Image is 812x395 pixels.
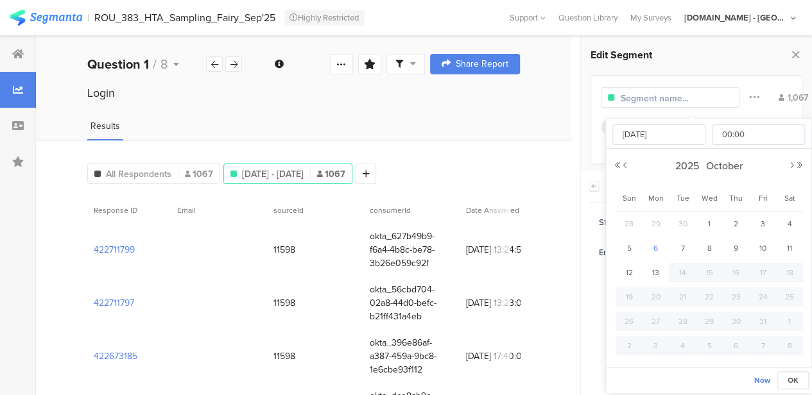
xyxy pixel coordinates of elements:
span: 22 [702,289,717,305]
span: End [599,246,619,258]
span: 8 [702,240,717,256]
span: Start [599,216,623,228]
span: 25 [782,289,797,305]
span: 15 [702,265,717,280]
span: 21 [675,289,690,305]
span: sourceId [273,205,304,216]
img: segmanta logo [10,10,82,26]
span: 7 [675,240,690,256]
a: My Surveys [624,12,678,24]
div: Highly Restricted [284,10,365,26]
span: 13 [648,265,664,280]
div: okta_56cbd704-02a8-44d0-befc-b21ff431a4eb [370,283,453,323]
span: 28 [621,216,637,231]
span: 10 [755,240,770,256]
span: 31 [755,314,770,329]
th: Fri [750,185,777,212]
input: Select time [712,124,805,145]
span: 6 [729,338,744,353]
span: 5 [702,338,717,353]
span: 2025 [672,158,703,173]
th: Mon [643,185,669,212]
div: okta_627b49b9-f6a4-4b8c-be78-3b26e059c92f [370,230,453,270]
span: 2 [729,216,744,231]
span: 1 [702,216,717,231]
span: 17 [755,265,770,280]
input: Select date [612,124,705,145]
span: 1 [782,314,797,329]
div: ROU_383_HTA_Sampling_Fairy_Sep'25 [94,12,275,24]
div: 1,067 [779,91,808,105]
span: [DATE] 17:40:02 [466,349,569,363]
span: Share Report [456,60,508,69]
span: Results [91,119,120,133]
th: Wed [696,185,723,212]
th: Tue [669,185,696,212]
section: 422711799 [94,243,135,256]
button: OK [777,371,809,389]
span: Edit Segment [591,47,652,62]
span: 14 [675,265,690,280]
span: [DATE] 13:23:06 [466,296,569,310]
span: 27 [648,314,664,329]
span: 1067 [317,167,345,181]
span: Now [754,374,770,386]
span: 6 [648,240,664,256]
span: 29 [648,216,664,231]
span: 24 [755,289,770,305]
span: All Respondents [106,167,171,181]
span: 1067 [185,167,213,181]
input: Segment name... [621,92,732,105]
a: Question Library [552,12,624,24]
span: Email [177,205,196,216]
span: 30 [675,216,690,231]
span: October [703,158,746,173]
span: [DATE] 13:24:50 [466,243,569,256]
button: Now [754,371,771,389]
b: Question 1 [87,55,149,74]
span: 2 [621,338,637,353]
span: consumerId [370,205,411,216]
span: 3 [648,338,664,353]
div: Login [87,85,520,101]
span: 12 [621,265,637,280]
button: Previous Year [614,162,621,169]
span: 18 [782,265,797,280]
span: 28 [675,314,690,329]
span: 16 [729,265,744,280]
span: 7 [755,338,770,353]
section: 422711797 [94,296,134,310]
span: 26 [621,314,637,329]
span: Date Answered [466,205,519,216]
span: 4 [675,338,690,353]
div: Support [510,8,546,28]
th: Thu [723,185,750,212]
span: 19 [621,289,637,305]
span: 3 [755,216,770,231]
span: OK [788,374,799,386]
button: Previous Month [621,162,629,169]
th: Sun [616,185,643,212]
div: [DOMAIN_NAME] - [GEOGRAPHIC_DATA] [684,12,787,24]
span: / [153,55,157,74]
section: 422673185 [94,349,137,363]
button: Next Year [796,162,804,169]
div: okta_396e86af-a387-459a-9bc8-1e6cbe93f112 [370,336,453,376]
span: [DATE] - [DATE] [242,167,304,181]
span: 5 [621,240,637,256]
span: 8 [782,338,797,353]
span: 23 [729,289,744,305]
span: 8 [160,55,168,74]
div: 11598 [273,243,295,256]
button: Next Month [788,162,796,169]
span: 29 [702,314,717,329]
span: 9 [729,240,744,256]
div: 11598 [273,296,295,310]
div: 11598 [273,349,295,363]
div: | [87,10,89,25]
th: Sat [776,185,803,212]
span: Response ID [94,205,137,216]
span: 20 [648,289,664,305]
